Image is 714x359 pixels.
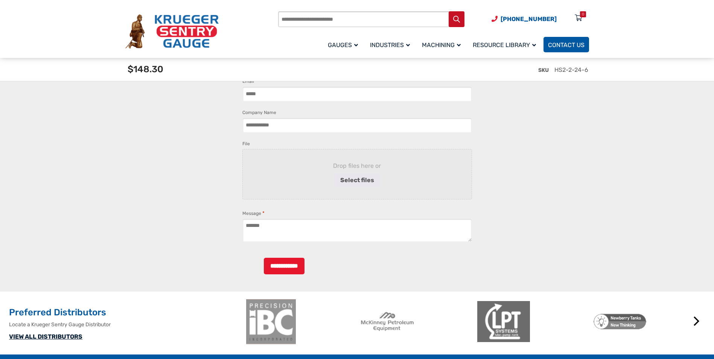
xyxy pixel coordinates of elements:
a: Gauges [323,36,365,53]
img: ibc-logo [245,299,297,344]
span: Gauges [328,41,358,49]
label: Company Name [242,109,276,116]
span: Machining [422,41,461,49]
span: Resource Library [473,41,536,49]
span: SKU [538,67,549,73]
a: Resource Library [468,36,543,53]
button: 1 of 2 [458,349,466,356]
span: HS2-2-24-6 [554,66,588,73]
p: Locate a Krueger Sentry Gauge Distributor [9,321,241,329]
label: Message [242,210,265,217]
span: Contact Us [548,41,585,49]
div: 0 [582,11,584,17]
img: McKinney Petroleum Equipment [361,299,414,344]
a: Machining [417,36,468,53]
a: Industries [365,36,417,53]
img: LPT [477,299,530,344]
a: Phone Number (920) 434-8860 [492,14,557,24]
span: [PHONE_NUMBER] [501,15,557,23]
span: Industries [370,41,410,49]
a: VIEW ALL DISTRIBUTORS [9,333,82,340]
img: Newberry Tanks [594,299,646,344]
h2: Preferred Distributors [9,307,241,319]
a: Contact Us [543,37,589,52]
img: Krueger Sentry Gauge [125,14,219,49]
span: Drop files here or [255,161,460,170]
button: Next [689,314,704,329]
button: 3 of 2 [481,349,488,356]
label: File [242,140,250,148]
button: select files, file [334,173,380,187]
button: 2 of 2 [469,349,477,356]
